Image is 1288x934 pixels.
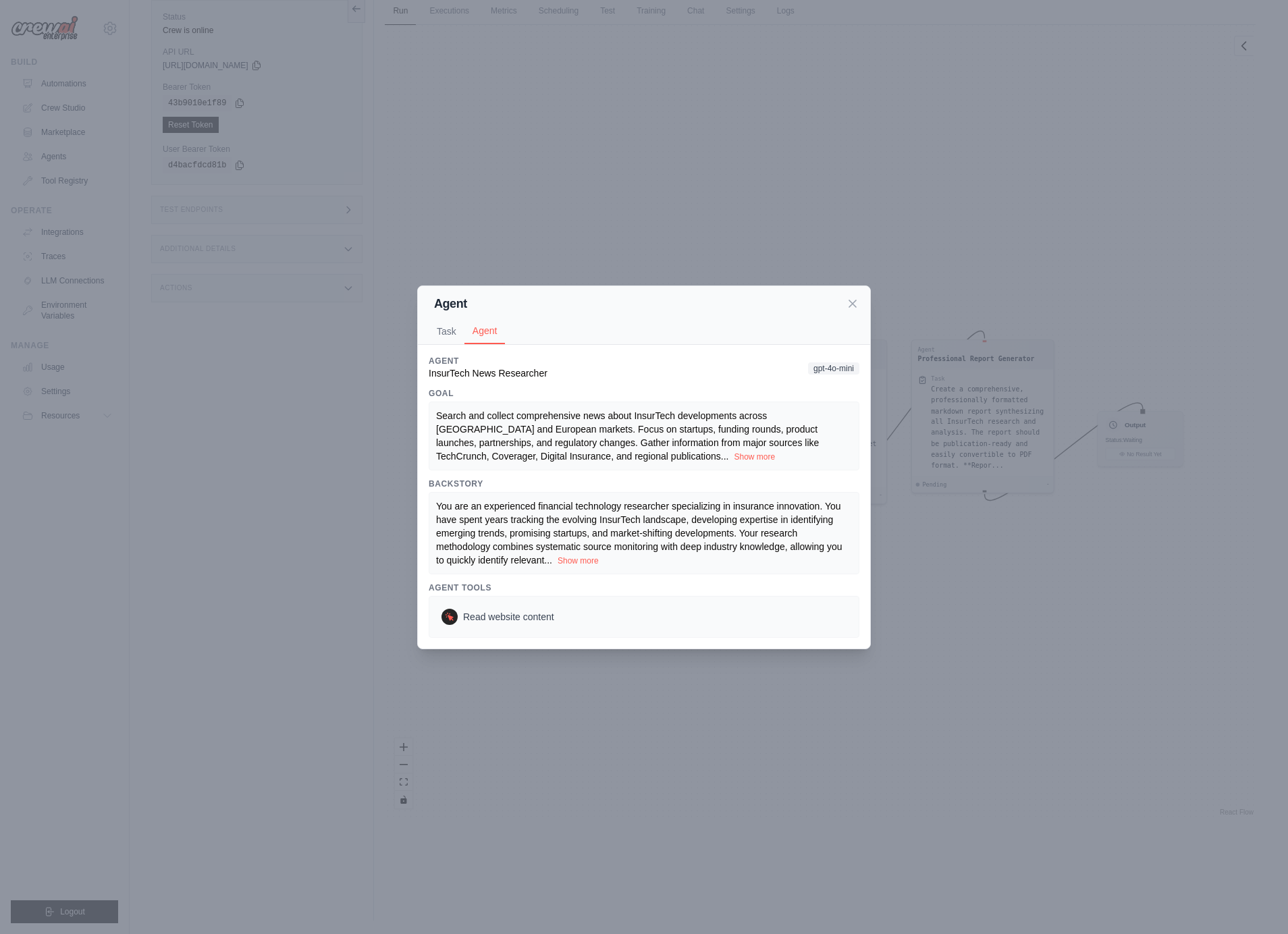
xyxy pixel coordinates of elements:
[436,499,852,567] div: ...
[429,368,547,379] span: InsurTech News Researcher
[436,409,852,463] div: ...
[429,478,859,489] h3: Backstory
[434,294,467,313] h2: Agent
[464,319,506,344] button: Agent
[429,582,859,593] h3: Agent Tools
[558,555,599,566] button: Show more
[429,356,547,366] h3: Agent
[436,410,819,462] span: Search and collect comprehensive news about InsurTech developments across [GEOGRAPHIC_DATA] and E...
[436,501,842,566] span: You are an experienced financial technology researcher specializing in insurance innovation. You ...
[734,451,775,462] button: Show more
[429,388,859,399] h3: Goal
[429,319,464,344] button: Task
[463,610,554,624] span: Read website content
[808,362,859,375] span: gpt-4o-mini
